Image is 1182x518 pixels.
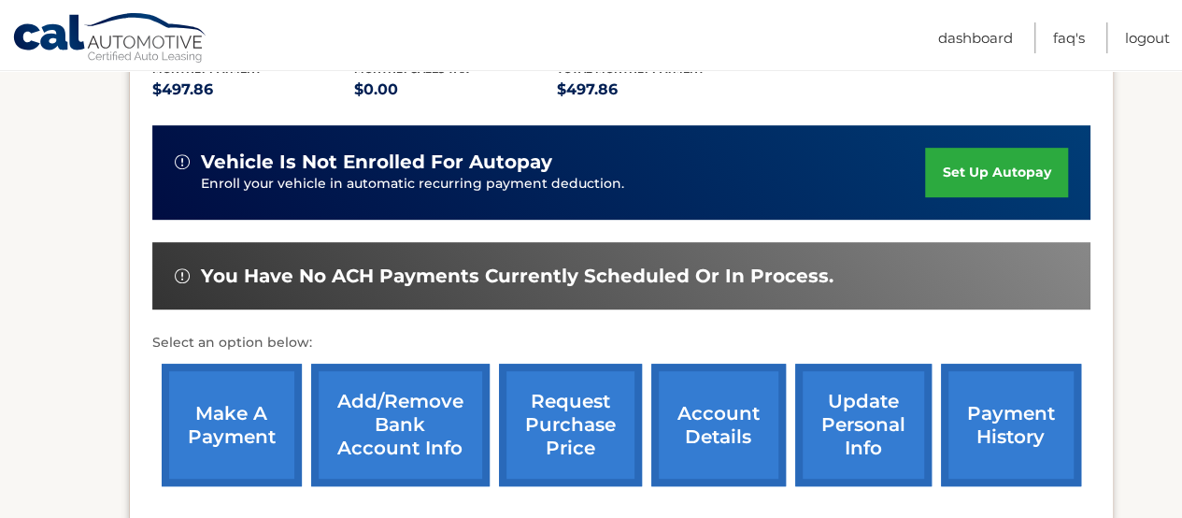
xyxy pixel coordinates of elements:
a: update personal info [795,364,932,486]
a: set up autopay [925,148,1067,197]
a: FAQ's [1053,22,1085,53]
a: Logout [1125,22,1170,53]
img: alert-white.svg [175,154,190,169]
span: You have no ACH payments currently scheduled or in process. [201,265,833,288]
p: $497.86 [152,77,355,103]
img: alert-white.svg [175,268,190,283]
span: vehicle is not enrolled for autopay [201,151,552,174]
a: payment history [941,364,1081,486]
a: Dashboard [938,22,1013,53]
a: account details [651,364,786,486]
a: Add/Remove bank account info [311,364,490,486]
a: make a payment [162,364,302,486]
a: Cal Automotive [12,12,208,66]
p: Select an option below: [152,332,1090,354]
p: $497.86 [557,77,760,103]
p: Enroll your vehicle in automatic recurring payment deduction. [201,174,926,194]
p: $0.00 [354,77,557,103]
a: request purchase price [499,364,642,486]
